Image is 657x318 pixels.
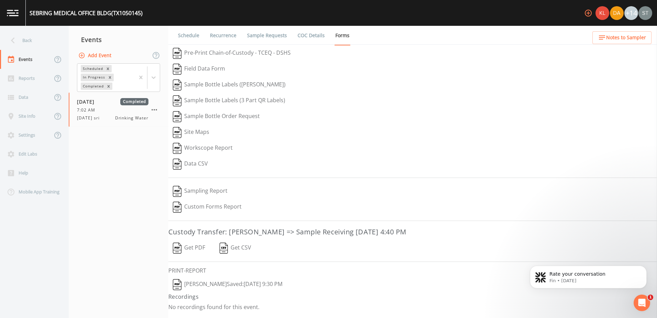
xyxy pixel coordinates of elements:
[168,61,230,77] button: Field Data Form
[168,77,290,93] button: Sample Bottle Labels ([PERSON_NAME])
[595,6,610,20] div: Kler Teran
[81,74,106,81] div: In Progress
[209,26,237,45] a: Recurrence
[168,45,295,61] button: Pre-Print Chain-of-Custody - TCEQ - DSHS
[173,95,181,106] img: svg%3e
[173,79,181,91] img: svg%3e
[177,26,200,45] a: Schedule
[168,125,214,140] button: Site Maps
[592,31,652,44] button: Notes to Sampler
[638,6,652,20] img: 8315ae1e0460c39f28dd315f8b59d613
[168,226,657,237] h3: Custody Transfer: [PERSON_NAME] => Sample Receiving [DATE] 4:40 PM
[173,159,181,170] img: svg%3e
[30,9,143,17] div: SEBRING MEDICAL OFFICE BLDG (TX1050145)
[624,6,638,20] div: +14
[173,186,181,197] img: svg%3e
[168,277,287,293] button: [PERSON_NAME]Saved:[DATE] 9:30 PM
[105,83,112,90] div: Remove Completed
[115,115,148,121] span: Drinking Water
[595,6,609,20] img: 9c4450d90d3b8045b2e5fa62e4f92659
[168,183,232,199] button: Sampling Report
[246,26,288,45] a: Sample Requests
[610,6,624,20] div: David Weber
[168,267,657,274] h6: PRINT-REPORT
[77,49,114,62] button: Add Event
[81,65,104,72] div: Scheduled
[520,251,657,299] iframe: Intercom notifications message
[120,98,148,105] span: Completed
[634,295,650,311] iframe: Intercom live chat
[168,240,210,256] button: Get PDF
[104,65,112,72] div: Remove Scheduled
[168,140,237,156] button: Workscope Report
[77,98,99,105] span: [DATE]
[606,33,646,42] span: Notes to Sampler
[173,143,181,154] img: svg%3e
[610,6,624,20] img: a84961a0472e9debc750dd08a004988d
[334,26,350,45] a: Forms
[168,109,264,125] button: Sample Bottle Order Request
[168,304,657,310] p: No recordings found for this event.
[648,295,653,300] span: 1
[81,83,105,90] div: Completed
[220,243,228,254] img: svg%3e
[168,93,290,109] button: Sample Bottle Labels (3 Part QR Labels)
[173,279,181,290] img: svg%3e
[7,10,19,16] img: logo
[106,74,114,81] div: Remove In Progress
[77,107,99,113] span: 7:02 AM
[297,26,326,45] a: COC Details
[168,156,212,172] button: Data CSV
[168,199,246,215] button: Custom Forms Report
[173,243,181,254] img: svg%3e
[173,202,181,213] img: svg%3e
[173,127,181,138] img: svg%3e
[215,240,256,256] button: Get CSV
[168,293,657,301] h4: Recordings
[173,64,181,75] img: svg%3e
[69,31,168,48] div: Events
[173,111,181,122] img: svg%3e
[173,48,181,59] img: svg%3e
[69,93,168,127] a: [DATE]Completed7:02 AM[DATE] sriDrinking Water
[77,115,104,121] span: [DATE] sri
